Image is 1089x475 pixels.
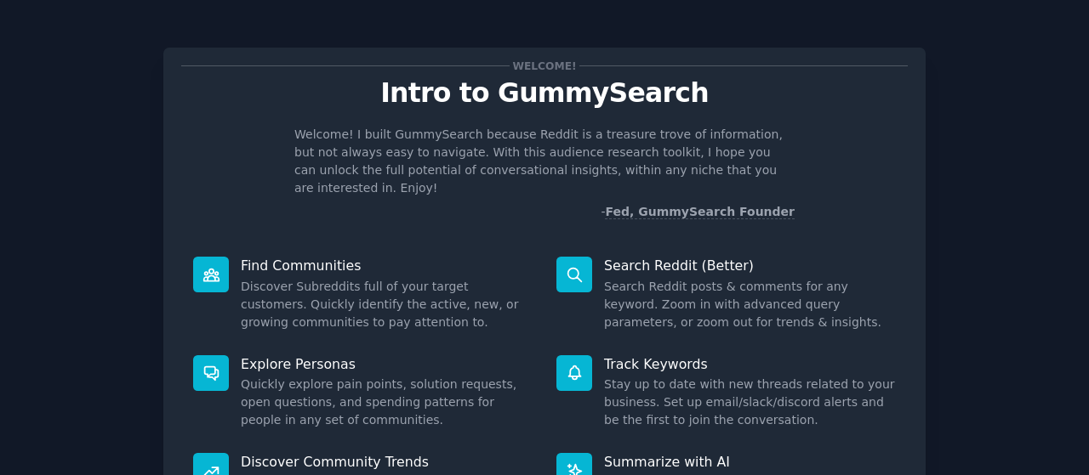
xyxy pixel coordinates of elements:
p: Discover Community Trends [241,453,533,471]
p: Find Communities [241,257,533,274]
dd: Discover Subreddits full of your target customers. Quickly identify the active, new, or growing c... [241,278,533,331]
dd: Quickly explore pain points, solution requests, open questions, and spending patterns for people ... [241,376,533,429]
dd: Search Reddit posts & comments for any keyword. Zoom in with advanced query parameters, or zoom o... [604,278,896,331]
p: Track Keywords [604,355,896,373]
p: Intro to GummySearch [181,78,908,108]
a: Fed, GummySearch Founder [605,205,795,219]
dd: Stay up to date with new threads related to your business. Set up email/slack/discord alerts and ... [604,376,896,429]
p: Explore Personas [241,355,533,373]
p: Summarize with AI [604,453,896,471]
span: Welcome! [510,57,579,75]
p: Search Reddit (Better) [604,257,896,274]
div: - [601,203,795,221]
p: Welcome! I built GummySearch because Reddit is a treasure trove of information, but not always ea... [294,126,795,197]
